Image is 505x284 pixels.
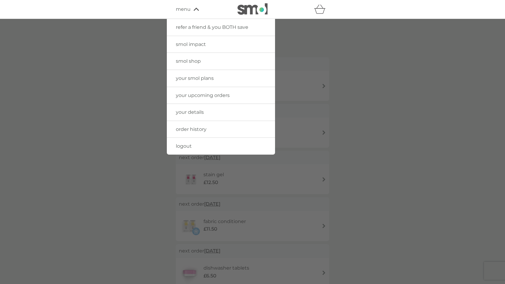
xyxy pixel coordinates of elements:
[167,70,275,87] a: your smol plans
[167,53,275,70] a: smol shop
[314,3,329,15] div: basket
[167,36,275,53] a: smol impact
[176,58,201,64] span: smol shop
[176,109,204,115] span: your details
[176,75,214,81] span: your smol plans
[176,126,207,132] span: order history
[167,19,275,36] a: refer a friend & you BOTH save
[167,121,275,138] a: order history
[167,138,275,155] a: logout
[176,41,206,47] span: smol impact
[167,104,275,121] a: your details
[176,143,192,149] span: logout
[176,24,248,30] span: refer a friend & you BOTH save
[176,92,230,98] span: your upcoming orders
[176,5,191,13] span: menu
[237,3,268,15] img: smol
[167,87,275,104] a: your upcoming orders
